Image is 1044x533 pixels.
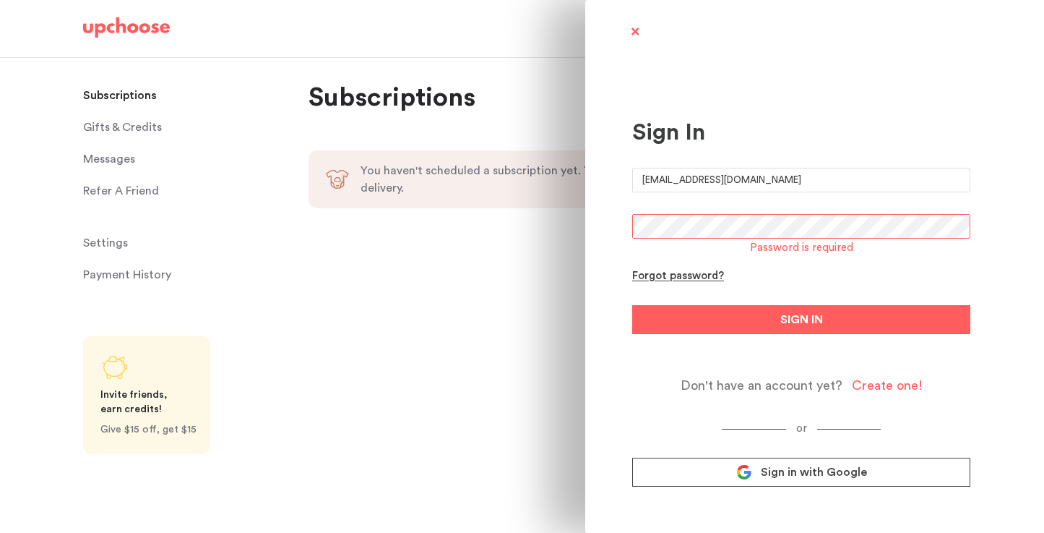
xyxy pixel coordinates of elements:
[632,458,970,487] a: Sign in with Google
[632,119,970,146] div: Sign In
[632,305,970,334] button: SIGN IN
[632,168,970,192] input: E-mail
[761,465,867,479] span: Sign in with Google
[852,378,923,394] div: Create one!
[681,378,842,394] span: Don't have an account yet?
[632,270,724,283] div: Forgot password?
[780,311,823,328] span: SIGN IN
[786,423,817,434] span: or
[750,242,853,255] div: Password is required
